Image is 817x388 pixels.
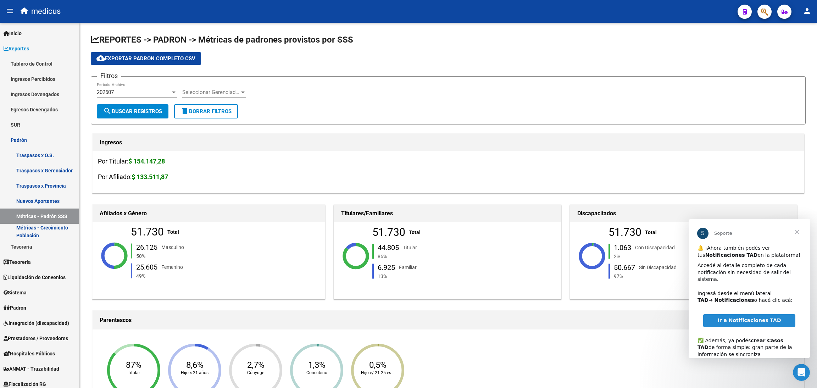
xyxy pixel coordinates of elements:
[4,350,55,357] span: Hospitales Públicos
[167,228,179,235] div: Total
[409,228,421,236] div: Total
[4,334,68,342] span: Prestadores / Proveedores
[614,244,631,251] div: 1.063
[577,208,790,219] h1: Discapacitados
[4,365,59,373] span: ANMAT - Trazabilidad
[103,107,112,115] mat-icon: search
[131,228,164,235] div: 51.730
[128,370,140,375] text: Titular
[135,272,226,280] div: 49%
[376,272,467,280] div: 13%
[98,156,799,166] h3: Por Titular:
[182,89,240,95] span: Seleccionar Gerenciador
[308,360,326,370] text: 1,3%
[97,71,121,81] h3: Filtros
[612,272,703,280] div: 97%
[4,45,29,52] span: Reportes
[96,54,105,62] mat-icon: cloud_download
[369,360,387,370] text: 0,5%
[635,243,675,251] div: Con Discapacidad
[161,263,183,271] div: Femenino
[247,370,264,375] text: Cónyuge
[306,370,327,375] text: Concubino
[403,243,417,251] div: Titular
[91,52,201,65] button: Exportar Padron Completo CSV
[639,264,677,271] div: Sin Discapacidad
[128,157,165,165] strong: $ 154.147,28
[98,172,799,182] h3: Por Afiliado:
[372,228,405,236] div: 51.730
[6,7,14,15] mat-icon: menu
[97,104,168,118] button: Buscar Registros
[247,360,265,370] text: 2,7%
[161,243,184,251] div: Masculino
[361,370,394,375] text: Hijo e/ 21-25 es...
[793,364,810,381] iframe: Intercom live chat
[126,360,141,370] text: 87%
[4,258,31,266] span: Tesorería
[4,273,66,281] span: Liquidación de Convenios
[100,208,318,219] h1: Afiliados x Género
[399,264,417,271] div: Familiar
[100,315,738,326] h1: Parentescos
[4,289,27,296] span: Sistema
[174,104,238,118] button: Borrar Filtros
[180,107,189,115] mat-icon: delete
[4,319,69,327] span: Integración (discapacidad)
[91,35,353,45] span: REPORTES -> PADRON -> Métricas de padrones provistos por SSS
[132,173,168,181] strong: $ 133.511,87
[136,264,157,271] div: 25.605
[9,111,112,160] div: ✅ Además, ya podés de forma simple: gran parte de la información se sincroniza automáticamente y ...
[803,7,811,15] mat-icon: person
[376,253,467,260] div: 86%
[341,208,554,219] h1: Titulares/Familiares
[378,264,395,271] div: 6.925
[689,219,810,358] iframe: Intercom live chat mensaje
[4,380,46,388] span: Fiscalización RG
[186,360,204,370] text: 8,6%
[136,243,157,250] div: 26.125
[31,4,61,19] span: medicus
[614,264,635,271] div: 50.667
[645,228,657,236] div: Total
[378,244,399,251] div: 44.805
[4,304,26,312] span: Padrón
[181,370,209,375] text: Hijo < 21 años
[135,252,226,260] div: 50%
[97,89,114,95] span: 202507
[180,108,232,115] span: Borrar Filtros
[100,137,797,148] h1: Ingresos
[103,108,162,115] span: Buscar Registros
[4,29,22,37] span: Inicio
[608,228,641,236] div: 51.730
[612,253,703,260] div: 2%
[96,55,195,62] span: Exportar Padron Completo CSV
